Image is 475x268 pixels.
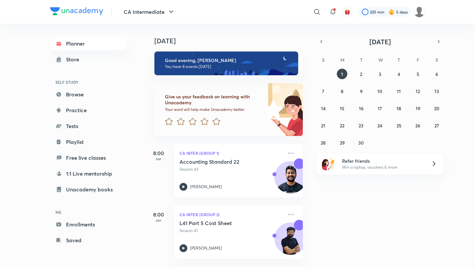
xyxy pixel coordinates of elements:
[145,211,172,218] h5: 8:00
[388,9,395,15] img: streak
[50,88,127,101] a: Browse
[318,120,329,131] button: September 21, 2025
[179,220,262,226] h5: L41 Part 5 Cost Sheet
[154,37,309,45] h4: [DATE]
[360,88,363,94] abbr: September 9, 2025
[50,135,127,149] a: Playlist
[145,218,172,222] p: AM
[417,71,419,77] abbr: September 5, 2025
[359,105,364,112] abbr: September 16, 2025
[275,226,306,258] img: Avatar
[179,166,283,172] p: Session 43
[416,88,420,94] abbr: September 12, 2025
[340,140,345,146] abbr: September 29, 2025
[359,122,364,129] abbr: September 23, 2025
[318,137,329,148] button: September 28, 2025
[50,183,127,196] a: Unacademy books
[375,103,385,114] button: September 17, 2025
[378,105,382,112] abbr: September 17, 2025
[66,55,83,63] div: Store
[337,120,347,131] button: September 22, 2025
[431,86,442,96] button: September 13, 2025
[375,69,385,79] button: September 3, 2025
[375,120,385,131] button: September 24, 2025
[434,88,439,94] abbr: September 13, 2025
[165,64,292,69] p: You have 8 events [DATE]
[356,137,366,148] button: September 30, 2025
[165,94,261,106] h6: Give us your feedback on learning with Unacademy
[358,140,364,146] abbr: September 30, 2025
[50,77,127,88] h6: SELF STUDY
[50,7,103,17] a: Company Logo
[413,120,423,131] button: September 26, 2025
[360,57,363,63] abbr: Tuesday
[397,57,400,63] abbr: Thursday
[322,57,325,63] abbr: Sunday
[377,122,382,129] abbr: September 24, 2025
[341,88,343,94] abbr: September 8, 2025
[414,6,425,17] img: Jyoti
[50,207,127,218] h6: ME
[179,228,283,234] p: Session 41
[356,69,366,79] button: September 2, 2025
[413,86,423,96] button: September 12, 2025
[396,122,401,129] abbr: September 25, 2025
[434,105,439,112] abbr: September 20, 2025
[50,234,127,247] a: Saved
[165,57,292,63] h6: Good evening, [PERSON_NAME]
[340,57,344,63] abbr: Monday
[154,51,298,75] img: evening
[50,218,127,231] a: Enrollments
[50,167,127,180] a: 1:1 Live mentorship
[337,69,347,79] button: September 1, 2025
[431,103,442,114] button: September 20, 2025
[321,140,326,146] abbr: September 28, 2025
[416,105,420,112] abbr: September 19, 2025
[394,103,404,114] button: September 18, 2025
[326,37,434,46] button: [DATE]
[318,103,329,114] button: September 14, 2025
[145,157,172,161] p: AM
[431,120,442,131] button: September 27, 2025
[190,184,222,190] p: [PERSON_NAME]
[356,120,366,131] button: September 23, 2025
[413,103,423,114] button: September 19, 2025
[434,122,439,129] abbr: September 27, 2025
[321,122,325,129] abbr: September 21, 2025
[378,57,383,63] abbr: Wednesday
[179,149,283,157] p: CA Inter (Group 1)
[318,86,329,96] button: September 7, 2025
[340,122,344,129] abbr: September 22, 2025
[413,69,423,79] button: September 5, 2025
[340,105,344,112] abbr: September 15, 2025
[435,57,438,63] abbr: Saturday
[337,103,347,114] button: September 15, 2025
[50,37,127,50] a: Planner
[342,7,353,17] button: avatar
[50,104,127,117] a: Practice
[379,71,381,77] abbr: September 3, 2025
[145,149,172,157] h5: 8:00
[241,83,303,136] img: feedback_image
[394,69,404,79] button: September 4, 2025
[275,165,306,196] img: Avatar
[344,9,350,15] img: avatar
[337,86,347,96] button: September 8, 2025
[394,86,404,96] button: September 11, 2025
[397,88,401,94] abbr: September 11, 2025
[165,107,261,112] p: Your word will help make Unacademy better
[396,105,401,112] abbr: September 18, 2025
[397,71,400,77] abbr: September 4, 2025
[431,69,442,79] button: September 6, 2025
[322,157,335,170] img: referral
[341,71,343,77] abbr: September 1, 2025
[377,88,382,94] abbr: September 10, 2025
[415,122,420,129] abbr: September 26, 2025
[356,103,366,114] button: September 16, 2025
[417,57,419,63] abbr: Friday
[50,7,103,15] img: Company Logo
[337,137,347,148] button: September 29, 2025
[342,164,423,170] p: Win a laptop, vouchers & more
[50,119,127,133] a: Tests
[322,88,324,94] abbr: September 7, 2025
